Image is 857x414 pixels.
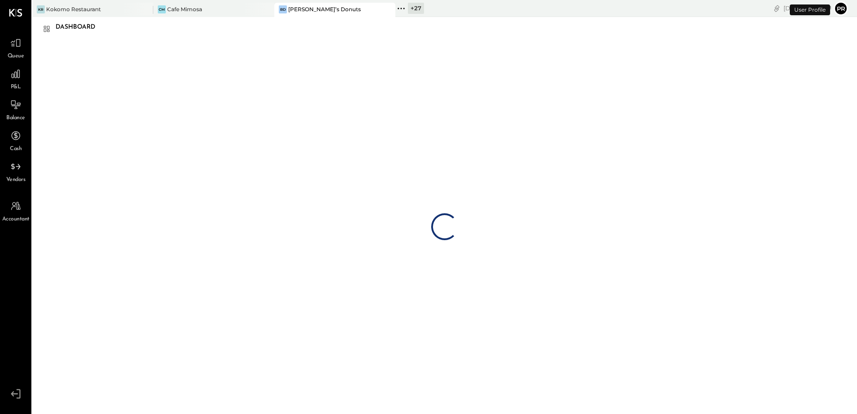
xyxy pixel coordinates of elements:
div: + 27 [408,3,424,14]
button: Pr [834,1,848,16]
div: Kokomo Restaurant [46,5,101,13]
div: Cafe Mimosa [167,5,202,13]
a: Queue [0,34,31,60]
span: Vendors [6,176,26,184]
div: User Profile [790,4,830,15]
div: [DATE] [783,4,831,13]
a: Balance [0,96,31,122]
div: copy link [772,4,781,13]
span: Balance [6,114,25,122]
a: Vendors [0,158,31,184]
span: Cash [10,145,22,153]
span: Queue [8,52,24,60]
div: Dashboard [56,20,104,34]
div: CM [158,5,166,13]
a: Accountant [0,198,31,224]
a: P&L [0,65,31,91]
span: Accountant [2,216,30,224]
span: P&L [11,83,21,91]
div: [PERSON_NAME]’s Donuts [288,5,361,13]
a: Cash [0,127,31,153]
div: KR [37,5,45,13]
div: BD [279,5,287,13]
